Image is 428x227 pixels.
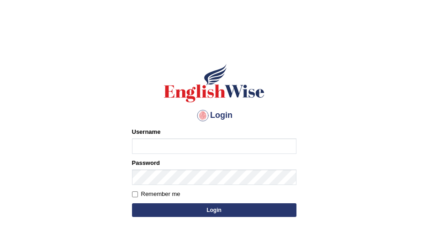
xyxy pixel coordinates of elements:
[132,127,161,136] label: Username
[132,203,296,217] button: Login
[132,190,180,199] label: Remember me
[162,63,266,104] img: Logo of English Wise sign in for intelligent practice with AI
[132,108,296,123] h4: Login
[132,191,138,197] input: Remember me
[132,158,160,167] label: Password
